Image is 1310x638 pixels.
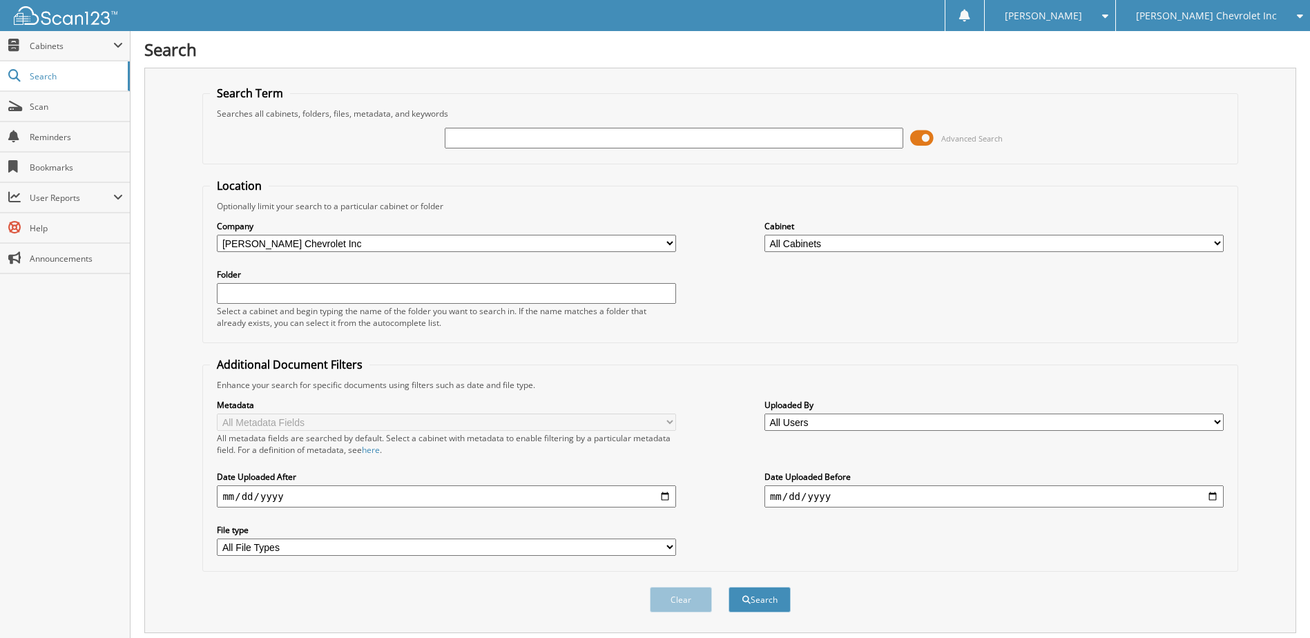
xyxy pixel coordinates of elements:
span: User Reports [30,192,113,204]
div: Optionally limit your search to a particular cabinet or folder [210,200,1230,212]
input: start [217,485,676,507]
img: scan123-logo-white.svg [14,6,117,25]
button: Search [729,587,791,612]
label: Company [217,220,676,232]
legend: Location [210,178,269,193]
span: Search [30,70,121,82]
label: Folder [217,269,676,280]
span: [PERSON_NAME] [1005,12,1082,20]
div: Select a cabinet and begin typing the name of the folder you want to search in. If the name match... [217,305,676,329]
label: Uploaded By [764,399,1224,411]
span: Cabinets [30,40,113,52]
label: File type [217,524,676,536]
div: All metadata fields are searched by default. Select a cabinet with metadata to enable filtering b... [217,432,676,456]
span: Reminders [30,131,123,143]
div: Enhance your search for specific documents using filters such as date and file type. [210,379,1230,391]
label: Date Uploaded After [217,471,676,483]
input: end [764,485,1224,507]
span: Bookmarks [30,162,123,173]
span: Help [30,222,123,234]
h1: Search [144,38,1296,61]
legend: Additional Document Filters [210,357,369,372]
button: Clear [650,587,712,612]
div: Searches all cabinets, folders, files, metadata, and keywords [210,108,1230,119]
span: Advanced Search [941,133,1003,144]
label: Metadata [217,399,676,411]
label: Cabinet [764,220,1224,232]
label: Date Uploaded Before [764,471,1224,483]
legend: Search Term [210,86,290,101]
span: Announcements [30,253,123,264]
span: Scan [30,101,123,113]
a: here [362,444,380,456]
span: [PERSON_NAME] Chevrolet Inc [1136,12,1277,20]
